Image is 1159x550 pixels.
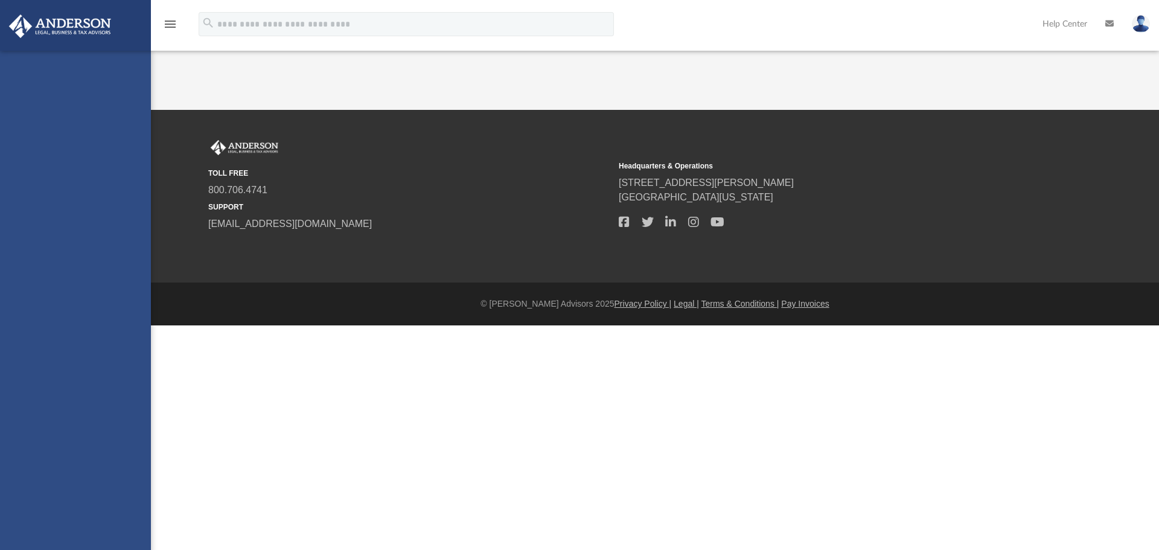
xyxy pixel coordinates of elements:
small: Headquarters & Operations [619,161,1021,171]
a: [GEOGRAPHIC_DATA][US_STATE] [619,192,773,202]
a: Legal | [674,299,699,309]
img: User Pic [1132,15,1150,33]
small: TOLL FREE [208,168,610,179]
small: SUPPORT [208,202,610,213]
img: Anderson Advisors Platinum Portal [5,14,115,38]
a: Privacy Policy | [615,299,672,309]
a: [EMAIL_ADDRESS][DOMAIN_NAME] [208,219,372,229]
a: Terms & Conditions | [701,299,779,309]
a: [STREET_ADDRESS][PERSON_NAME] [619,177,794,188]
img: Anderson Advisors Platinum Portal [208,140,281,156]
a: menu [163,23,177,31]
i: search [202,16,215,30]
i: menu [163,17,177,31]
a: 800.706.4741 [208,185,267,195]
a: Pay Invoices [781,299,829,309]
div: © [PERSON_NAME] Advisors 2025 [151,298,1159,310]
